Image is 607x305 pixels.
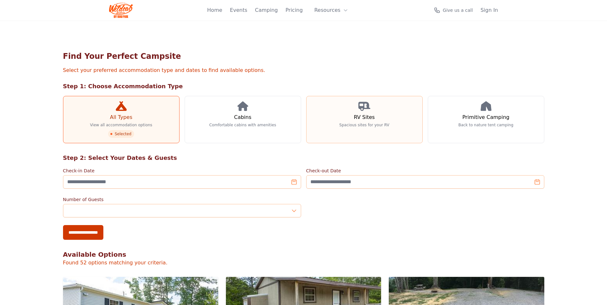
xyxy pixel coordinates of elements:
[310,4,352,17] button: Resources
[443,7,473,13] span: Give us a call
[285,6,303,14] a: Pricing
[462,113,509,121] h3: Primitive Camping
[108,130,134,138] span: Selected
[63,259,544,267] p: Found 52 options matching your criteria.
[234,113,251,121] h3: Cabins
[63,168,301,174] label: Check-in Date
[63,82,544,91] h2: Step 1: Choose Accommodation Type
[63,96,180,143] a: All Types View all accommodation options Selected
[63,51,544,61] h1: Find Your Perfect Campsite
[63,196,301,203] label: Number of Guests
[207,6,222,14] a: Home
[209,122,276,128] p: Comfortable cabins with amenities
[255,6,278,14] a: Camping
[306,168,544,174] label: Check-out Date
[428,96,544,143] a: Primitive Camping Back to nature tent camping
[459,122,514,128] p: Back to nature tent camping
[63,250,544,259] h2: Available Options
[110,113,132,121] h3: All Types
[63,153,544,162] h2: Step 2: Select Your Dates & Guests
[481,6,498,14] a: Sign In
[339,122,389,128] p: Spacious sites for your RV
[185,96,301,143] a: Cabins Comfortable cabins with amenities
[90,122,152,128] p: View all accommodation options
[230,6,247,14] a: Events
[434,7,473,13] a: Give us a call
[354,113,375,121] h3: RV Sites
[63,66,544,74] p: Select your preferred accommodation type and dates to find available options.
[306,96,423,143] a: RV Sites Spacious sites for your RV
[109,3,133,18] img: Wildcat Logo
